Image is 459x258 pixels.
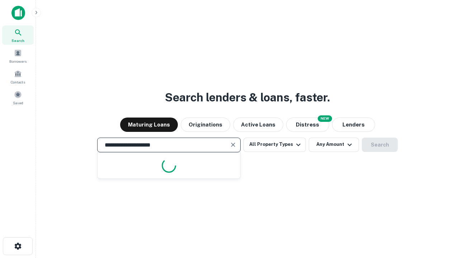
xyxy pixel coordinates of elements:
a: Saved [2,88,34,107]
button: Search distressed loans with lien and other non-mortgage details. [286,118,329,132]
a: Borrowers [2,46,34,66]
button: Any Amount [309,138,359,152]
button: Clear [228,140,238,150]
span: Borrowers [9,58,27,64]
button: Lenders [332,118,375,132]
button: Maturing Loans [120,118,178,132]
span: Search [11,38,24,43]
a: Contacts [2,67,34,86]
button: All Property Types [243,138,306,152]
iframe: Chat Widget [423,201,459,235]
span: Contacts [11,79,25,85]
button: Originations [181,118,230,132]
a: Search [2,25,34,45]
span: Saved [13,100,23,106]
div: NEW [318,115,332,122]
button: Active Loans [233,118,283,132]
img: capitalize-icon.png [11,6,25,20]
h3: Search lenders & loans, faster. [165,89,330,106]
